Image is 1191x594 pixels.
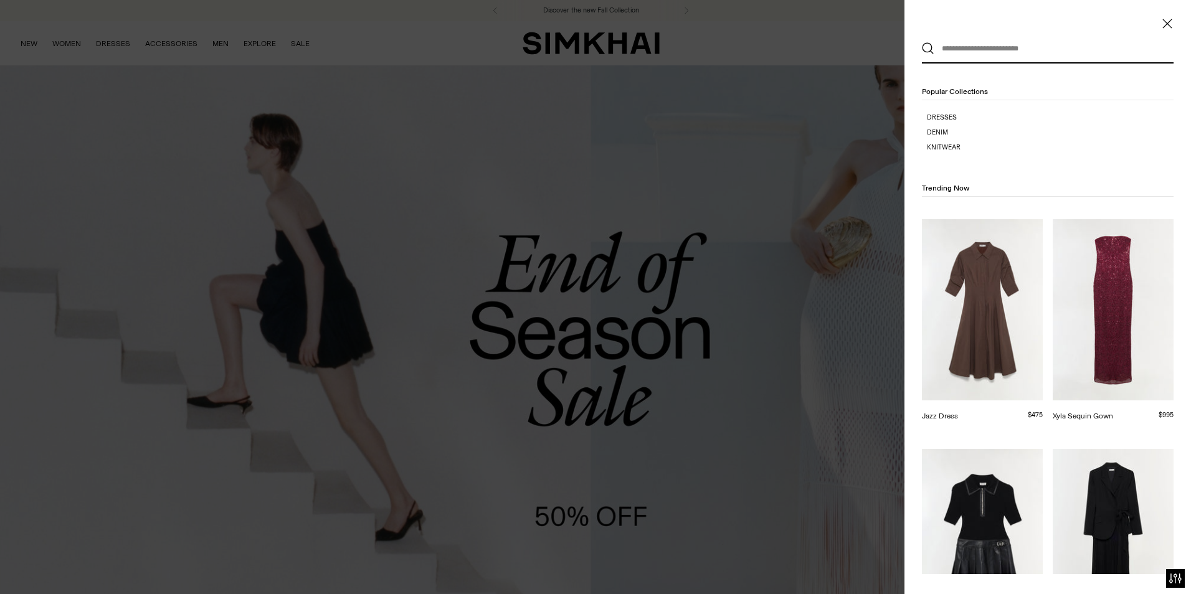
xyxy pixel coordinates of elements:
[927,113,1174,123] a: Dresses
[922,412,958,420] a: Jazz Dress
[927,128,1174,138] a: Denim
[922,184,969,192] span: Trending Now
[922,42,934,55] button: Search
[1053,412,1113,420] a: Xyla Sequin Gown
[934,35,1155,62] input: What are you looking for?
[922,87,988,96] span: Popular Collections
[1161,17,1174,30] button: Close
[927,143,1174,153] a: Knitwear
